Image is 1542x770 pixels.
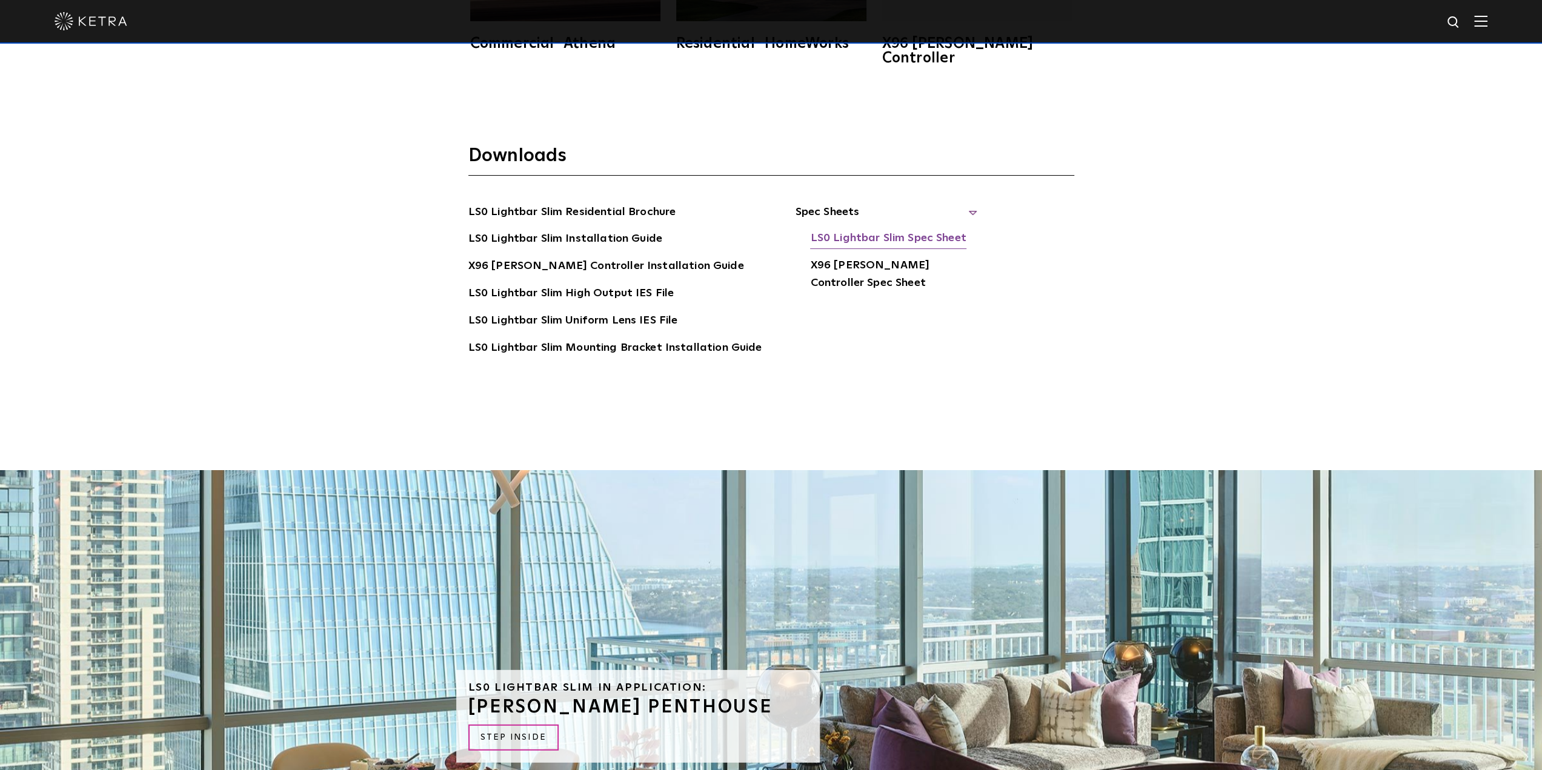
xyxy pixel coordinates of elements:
a: LS0 Lightbar Slim Mounting Bracket Installation Guide [468,339,762,359]
a: X96 [PERSON_NAME] Controller Installation Guide [468,257,744,277]
img: ketra-logo-2019-white [55,12,127,30]
div: X96 [PERSON_NAME] Controller [882,36,1072,65]
a: STEP INSIDE [468,725,559,751]
img: search icon [1446,15,1461,30]
a: LS0 Lightbar Slim Spec Sheet [810,230,966,249]
span: Spec Sheets [795,204,977,230]
h3: [PERSON_NAME] PENTHOUSE [468,698,808,716]
h3: Downloads [468,144,1074,176]
h6: LS0 Lightbar Slim in Application: [468,682,808,693]
img: Hamburger%20Nav.svg [1474,15,1487,27]
a: X96 [PERSON_NAME] Controller Spec Sheet [810,257,977,294]
a: LS0 Lightbar Slim High Output IES File [468,285,674,304]
a: LS0 Lightbar Slim Uniform Lens IES File [468,312,678,331]
a: LS0 Lightbar Slim Residential Brochure [468,204,676,223]
a: LS0 Lightbar Slim Installation Guide [468,230,662,250]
